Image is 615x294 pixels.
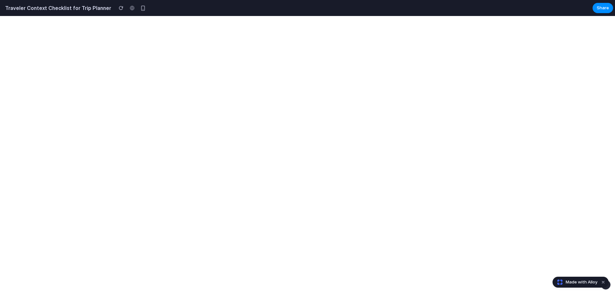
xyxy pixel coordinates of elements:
[566,279,597,285] span: Made with Alloy
[597,5,609,11] span: Share
[599,278,607,286] button: Dismiss watermark
[553,279,598,285] a: Made with Alloy
[3,4,111,12] h2: Traveler Context Checklist for Trip Planner
[593,3,613,13] button: Share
